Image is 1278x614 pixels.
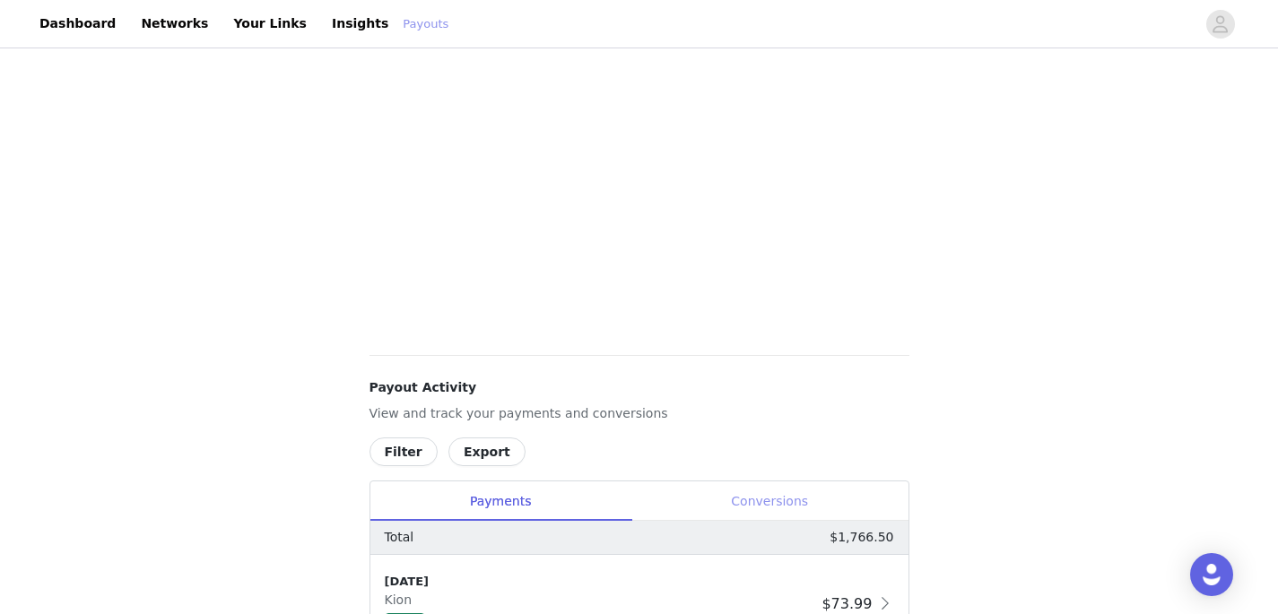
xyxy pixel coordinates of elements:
span: $73.99 [822,595,872,612]
div: Conversions [631,481,909,522]
h4: Payout Activity [369,378,909,397]
a: Networks [130,4,219,44]
a: Your Links [222,4,317,44]
a: Insights [321,4,399,44]
button: Export [448,437,526,466]
div: avatar [1212,10,1229,39]
a: Payouts [403,15,448,33]
button: Filter [369,437,438,466]
p: View and track your payments and conversions [369,404,909,423]
p: Total [385,528,414,547]
p: $1,766.50 [830,528,893,547]
a: Dashboard [29,4,126,44]
span: Kion [385,592,420,607]
div: Open Intercom Messenger [1190,553,1233,596]
div: Payments [370,481,631,522]
div: [DATE] [385,573,815,591]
